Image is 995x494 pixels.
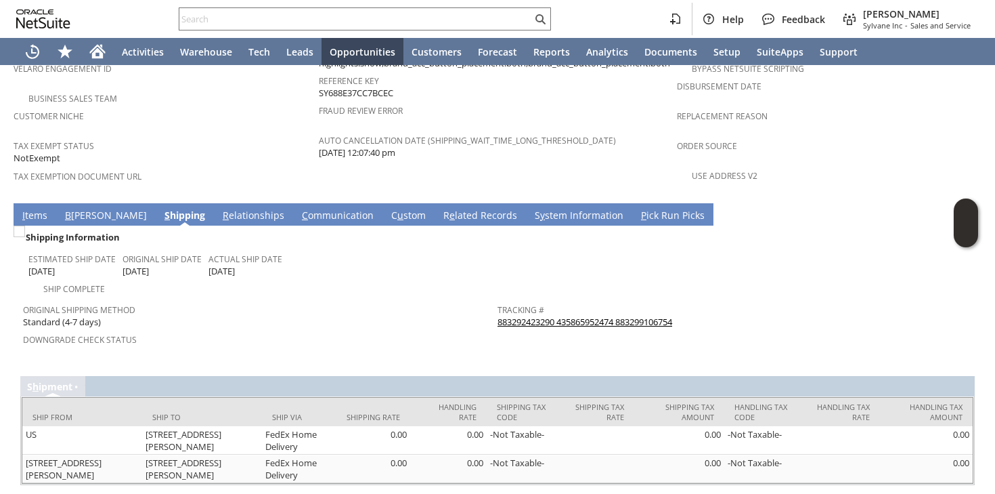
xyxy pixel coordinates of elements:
[813,402,870,422] div: Handling Tax Rate
[278,38,322,65] a: Leads
[880,426,973,455] td: 0.00
[219,209,288,224] a: Relationships
[497,402,551,422] div: Shipping Tax Code
[262,426,336,455] td: FedEx Home Delivery
[123,253,202,265] a: Original Ship Date
[298,209,377,224] a: Communication
[336,455,410,483] td: 0.00
[14,110,84,122] a: Customer Niche
[81,38,114,65] a: Home
[478,45,517,58] span: Forecast
[19,209,51,224] a: Items
[336,426,410,455] td: 0.00
[14,140,94,152] a: Tax Exempt Status
[525,38,578,65] a: Reports
[705,38,749,65] a: Setup
[49,38,81,65] div: Shortcuts
[713,45,740,58] span: Setup
[89,43,106,60] svg: Home
[677,140,737,152] a: Order Source
[634,426,724,455] td: 0.00
[346,412,400,422] div: Shipping Rate
[14,226,25,237] img: Unchecked
[161,209,208,224] a: Shipping
[248,45,270,58] span: Tech
[644,45,697,58] span: Documents
[403,38,470,65] a: Customers
[420,402,477,422] div: Handling Rate
[272,412,326,422] div: Ship Via
[905,20,908,30] span: -
[692,63,804,75] a: Bypass NetSuite Scripting
[14,152,60,165] span: NotExempt
[223,209,229,222] span: R
[28,265,55,278] span: [DATE]
[262,455,336,483] td: FedEx Home Delivery
[890,402,963,422] div: Handling Tax Amount
[440,209,521,224] a: Related Records
[330,45,395,58] span: Opportunities
[23,228,492,246] div: Shipping Information
[812,38,866,65] a: Support
[734,402,793,422] div: Handling Tax Code
[410,455,487,483] td: 0.00
[62,209,150,224] a: B[PERSON_NAME]
[114,38,172,65] a: Activities
[880,455,973,483] td: 0.00
[487,455,561,483] td: -Not Taxable-
[863,20,902,30] span: Sylvane Inc
[487,426,561,455] td: -Not Taxable-
[910,20,971,30] span: Sales and Service
[954,199,978,247] iframe: Click here to launch Oracle Guided Learning Help Panel
[286,45,313,58] span: Leads
[180,45,232,58] span: Warehouse
[208,253,282,265] a: Actual Ship Date
[540,209,545,222] span: y
[43,283,105,295] a: Ship Complete
[122,45,164,58] span: Activities
[644,402,714,422] div: Shipping Tax Amount
[532,11,548,27] svg: Search
[32,412,132,422] div: Ship From
[24,43,41,60] svg: Recent Records
[722,13,744,26] span: Help
[14,63,112,75] a: Velaro Engagement ID
[677,110,768,122] a: Replacement reason
[14,171,141,182] a: Tax Exemption Document URL
[497,304,544,316] a: Tracking #
[319,75,379,87] a: Reference Key
[397,209,403,222] span: u
[322,38,403,65] a: Opportunities
[319,146,395,159] span: [DATE] 12:07:40 pm
[636,38,705,65] a: Documents
[28,93,117,104] a: Business Sales Team
[240,38,278,65] a: Tech
[302,209,308,222] span: C
[954,224,978,248] span: Oracle Guided Learning Widget. To move around, please hold and drag
[449,209,455,222] span: e
[16,38,49,65] a: Recent Records
[641,209,646,222] span: P
[388,209,429,224] a: Custom
[571,402,624,422] div: Shipping Tax Rate
[531,209,627,224] a: System Information
[152,412,252,422] div: Ship To
[724,426,803,455] td: -Not Taxable-
[319,87,393,100] span: SY688E37CC7BCEC
[27,380,72,393] a: Shipment
[142,455,262,483] td: [STREET_ADDRESS][PERSON_NAME]
[16,9,70,28] svg: logo
[638,209,708,224] a: Pick Run Picks
[22,426,142,455] td: US
[172,38,240,65] a: Warehouse
[749,38,812,65] a: SuiteApps
[533,45,570,58] span: Reports
[586,45,628,58] span: Analytics
[410,426,487,455] td: 0.00
[497,316,672,328] a: 883292423290 435865952474 883299106754
[28,253,116,265] a: Estimated Ship Date
[164,209,170,222] span: S
[123,265,149,278] span: [DATE]
[863,7,971,20] span: [PERSON_NAME]
[470,38,525,65] a: Forecast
